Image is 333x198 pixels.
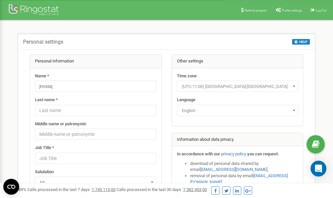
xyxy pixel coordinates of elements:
[23,39,63,45] h5: Personal settings
[35,145,54,151] label: Job Title *
[177,73,197,79] label: Time zone
[190,173,298,185] li: removal of personal data by email ,
[35,121,86,127] label: Middle name or patronymic
[117,187,207,192] span: Calls processed in the last 30 days :
[172,55,303,68] div: Other settings
[292,39,310,45] button: HELP
[200,167,267,172] a: [EMAIL_ADDRESS][DOMAIN_NAME]
[177,105,298,116] span: English
[35,73,49,79] label: Name *
[172,133,303,146] div: Information about data privacy
[35,177,156,188] span: Mr.
[177,97,195,103] label: Language
[35,169,54,175] label: Salutation
[37,178,154,187] span: Mr.
[311,161,326,177] div: Open Intercom Messenger
[247,151,279,156] strong: you can request:
[27,187,116,192] span: Calls processed in the last 7 days :
[183,187,207,192] u: 7 382 453,00
[177,151,220,156] strong: In accordance with our
[221,151,246,156] a: privacy policy
[35,105,156,116] input: Last name
[92,187,116,192] u: 1 745 115,00
[35,97,58,103] label: Last name *
[316,9,326,12] span: Log Out
[179,82,296,91] span: (UTC-11:00) Pacific/Midway
[30,55,161,68] div: Personal information
[35,129,156,140] input: Middle name or patronymic
[177,81,298,92] span: (UTC-11:00) Pacific/Midway
[3,179,19,195] button: Open CMP widget
[245,9,267,12] span: Referral program
[282,9,302,12] span: Profile settings
[35,81,156,92] input: Name
[35,153,156,164] input: Job Title
[179,106,296,115] span: English
[190,161,298,173] li: download of personal data shared by email ,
